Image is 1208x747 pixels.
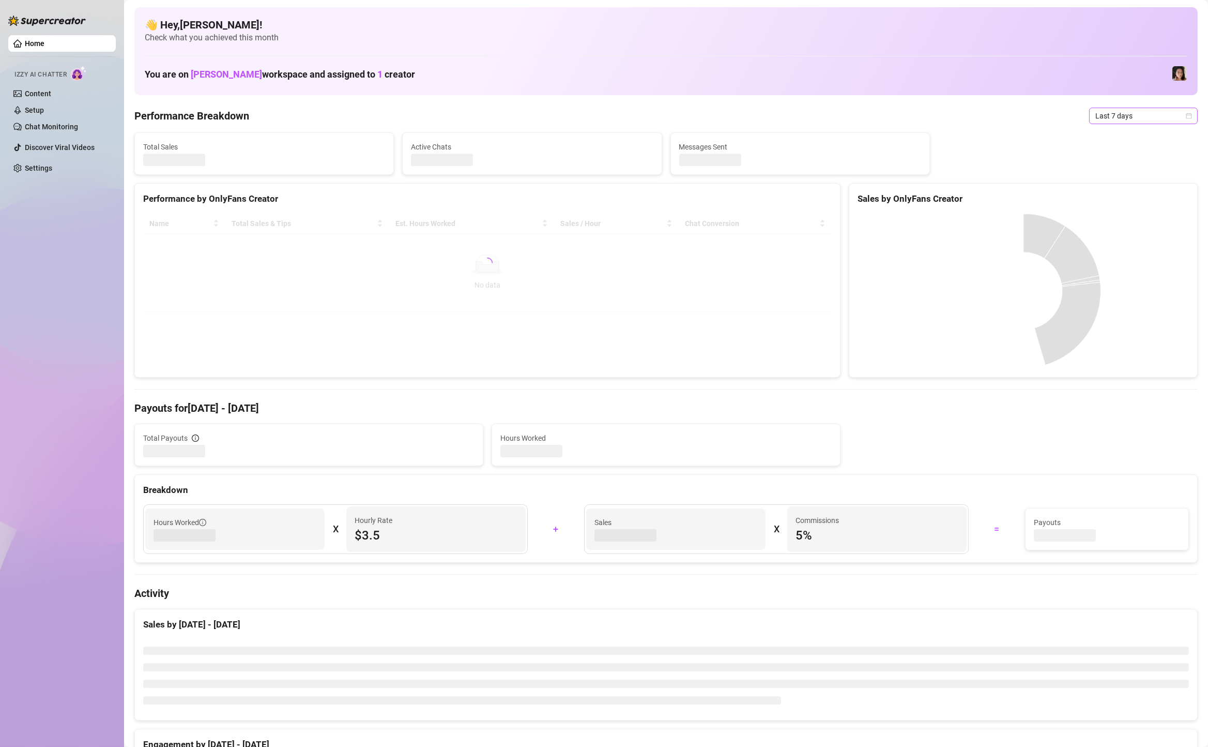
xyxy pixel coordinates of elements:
[145,69,415,80] h1: You are on workspace and assigned to creator
[355,515,392,526] article: Hourly Rate
[25,164,52,172] a: Settings
[377,69,383,80] span: 1
[25,89,51,98] a: Content
[143,483,1189,497] div: Breakdown
[1172,66,1187,81] img: Luna
[134,586,1198,601] h4: Activity
[143,618,1189,632] div: Sales by [DATE] - [DATE]
[594,517,757,528] span: Sales
[355,527,517,544] span: $3.5
[858,192,1189,206] div: Sales by OnlyFans Creator
[500,432,832,444] span: Hours Worked
[482,258,493,268] span: loading
[154,517,206,528] span: Hours Worked
[25,143,95,152] a: Discover Viral Videos
[145,32,1187,43] span: Check what you achieved this month
[14,70,67,80] span: Izzy AI Chatter
[333,521,338,537] div: X
[25,106,44,114] a: Setup
[71,66,87,81] img: AI Chatter
[534,521,578,537] div: +
[975,521,1019,537] div: =
[199,519,206,526] span: info-circle
[134,109,249,123] h4: Performance Breakdown
[191,69,262,80] span: [PERSON_NAME]
[145,18,1187,32] h4: 👋 Hey, [PERSON_NAME] !
[1095,108,1191,124] span: Last 7 days
[25,39,44,48] a: Home
[796,527,958,544] span: 5 %
[774,521,779,537] div: X
[143,192,832,206] div: Performance by OnlyFans Creator
[8,16,86,26] img: logo-BBDzfeDw.svg
[143,432,188,444] span: Total Payouts
[143,141,385,153] span: Total Sales
[1186,113,1192,119] span: calendar
[679,141,921,153] span: Messages Sent
[25,123,78,131] a: Chat Monitoring
[1034,517,1180,528] span: Payouts
[134,401,1198,415] h4: Payouts for [DATE] - [DATE]
[411,141,653,153] span: Active Chats
[796,515,839,526] article: Commissions
[192,435,199,442] span: info-circle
